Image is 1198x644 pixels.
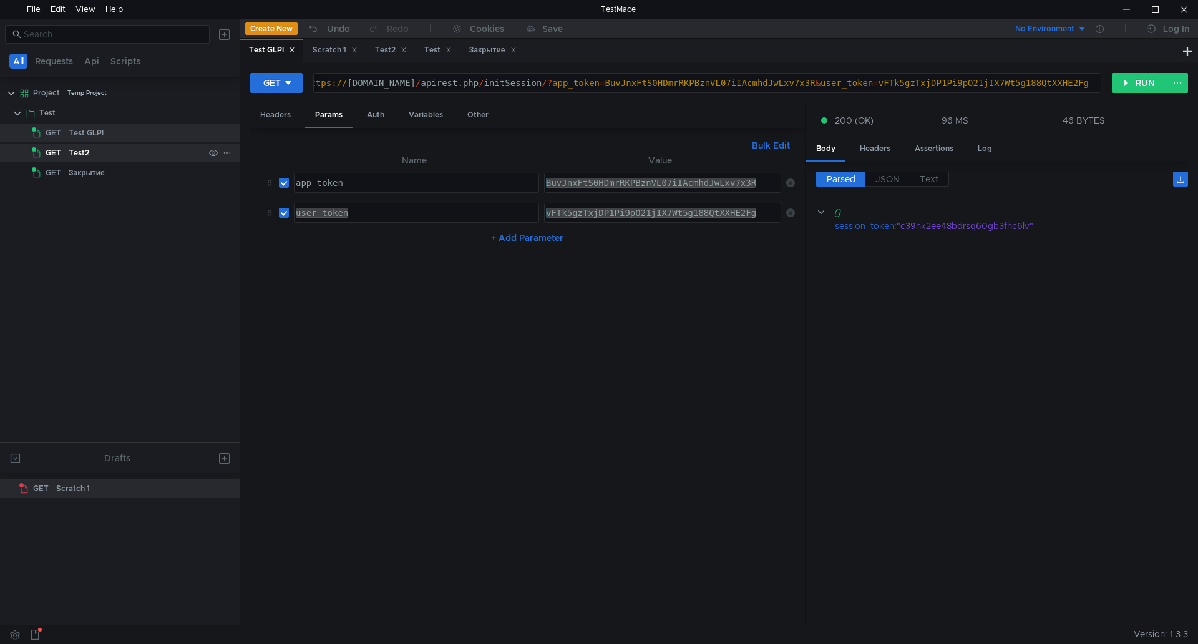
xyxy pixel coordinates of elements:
button: Api [80,54,103,69]
div: Redo [387,21,409,36]
div: Drafts [104,451,130,466]
div: 46 BYTES [1063,115,1105,126]
span: GET [33,479,49,498]
button: No Environment [1000,19,1087,39]
span: Version: 1.3.3 [1134,625,1188,643]
button: + Add Parameter [486,230,568,245]
button: Create New [245,22,298,35]
div: {} [834,205,1171,219]
span: Parsed [827,173,855,185]
button: All [9,54,27,69]
span: 200 (OK) [835,114,874,127]
div: Other [457,104,499,127]
span: Text [920,173,938,185]
div: Project [33,84,60,102]
div: Закрытие [69,163,105,182]
div: Headers [850,137,900,160]
div: Test [39,104,56,122]
div: Закрытие [469,44,517,57]
div: Temp Project [67,84,107,102]
div: Scratch 1 [313,44,358,57]
div: Variables [399,104,453,127]
div: : [835,219,1188,233]
button: GET [250,73,303,93]
div: Test [424,44,452,57]
button: Undo [298,19,359,38]
div: Log [968,137,1002,160]
div: Body [806,137,845,162]
span: GET [46,144,61,162]
div: Cookies [470,21,504,36]
div: Auth [357,104,394,127]
div: Log In [1163,21,1189,36]
div: GET [263,76,281,90]
span: JSON [875,173,900,185]
th: Value [539,153,781,168]
input: Search... [24,27,202,41]
div: Test GLPI [69,124,104,142]
div: Assertions [905,137,963,160]
span: GET [46,163,61,182]
button: RUN [1112,73,1167,93]
div: Test2 [375,44,407,57]
button: Requests [31,54,77,69]
button: Scripts [107,54,144,69]
div: Scratch 1 [56,479,90,498]
span: GET [46,124,61,142]
div: No Environment [1015,23,1074,35]
div: Params [305,104,353,128]
th: Name [289,153,540,168]
div: 96 MS [942,115,968,126]
div: Test2 [69,144,89,162]
button: Bulk Edit [747,138,795,153]
div: "c39nk2ee48bdrsq60gb3fhc6lv" [897,219,1174,233]
div: Save [542,24,563,33]
div: Test GLPI [249,44,295,57]
div: Undo [327,21,350,36]
div: Headers [250,104,301,127]
button: Redo [359,19,417,38]
div: session_token [835,219,894,233]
